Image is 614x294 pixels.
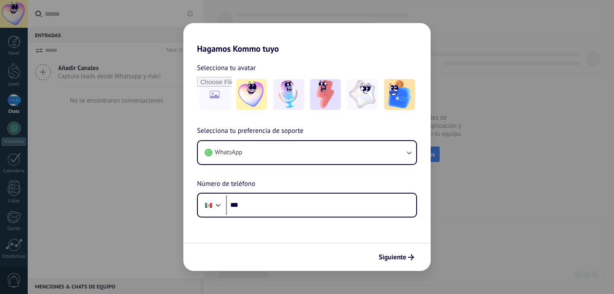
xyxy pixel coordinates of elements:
h2: Hagamos Kommo tuyo [183,23,431,54]
span: WhatsApp [215,148,242,157]
span: Selecciona tu preferencia de soporte [197,126,304,137]
button: Siguiente [375,250,418,265]
img: -1.jpeg [236,79,267,110]
img: -3.jpeg [310,79,341,110]
button: WhatsApp [198,141,416,164]
img: -5.jpeg [384,79,415,110]
img: -4.jpeg [347,79,378,110]
span: Siguiente [379,254,406,260]
div: Mexico: + 52 [200,196,217,214]
span: Número de teléfono [197,179,255,190]
img: -2.jpeg [273,79,304,110]
span: Selecciona tu avatar [197,62,256,73]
